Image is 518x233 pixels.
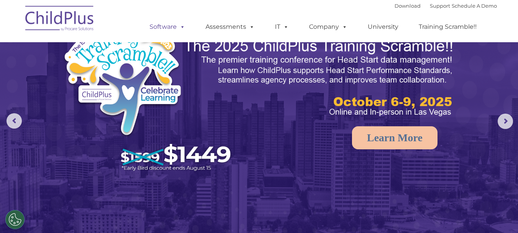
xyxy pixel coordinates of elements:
span: Last name [107,51,130,56]
img: ChildPlus by Procare Solutions [21,0,98,39]
button: Cookies Settings [5,210,25,229]
a: Software [142,19,193,35]
a: Learn More [352,126,437,149]
a: IT [267,19,296,35]
a: Download [395,3,421,9]
span: Phone number [107,82,139,88]
iframe: Chat Widget [393,150,518,233]
a: Company [301,19,355,35]
a: Schedule A Demo [452,3,497,9]
a: University [360,19,406,35]
a: Assessments [198,19,262,35]
font: | [395,3,497,9]
a: Support [430,3,450,9]
a: Training Scramble!! [411,19,484,35]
